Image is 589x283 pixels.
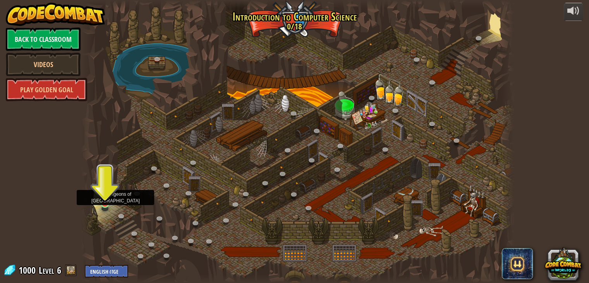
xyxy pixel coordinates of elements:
a: Videos [6,53,81,76]
img: CodeCombat - Learn how to code by playing a game [6,3,105,26]
button: Adjust volume [564,3,583,21]
span: 1000 [19,264,38,276]
span: Level [39,264,54,277]
span: 6 [57,264,61,276]
a: Back to Classroom [6,28,81,51]
a: Play Golden Goal [6,78,87,101]
img: level-banner-unstarted.png [100,179,110,204]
